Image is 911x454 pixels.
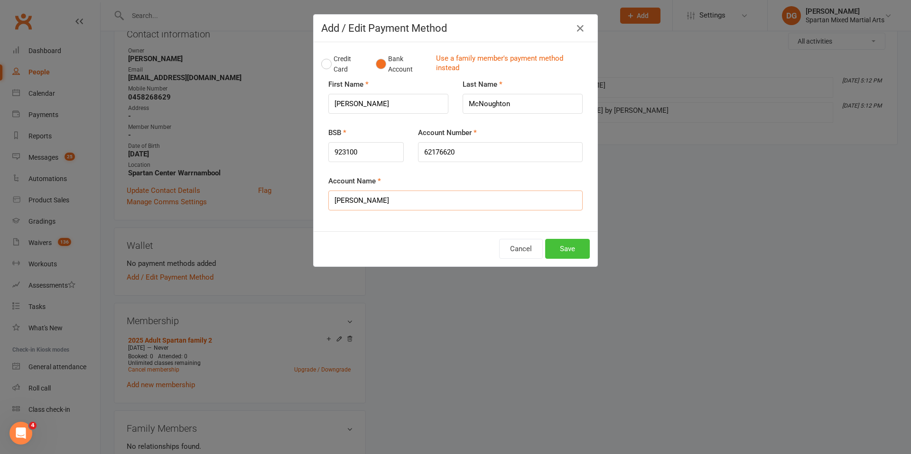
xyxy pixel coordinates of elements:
[573,21,588,36] button: Close
[328,127,346,138] label: BSB
[499,239,543,259] button: Cancel
[29,422,37,429] span: 4
[9,422,32,445] iframe: Intercom live chat
[328,142,404,162] input: NNNNNN
[321,50,366,79] button: Credit Card
[376,50,428,79] button: Bank Account
[436,54,585,75] a: Use a family member's payment method instead
[418,127,477,138] label: Account Number
[321,22,590,34] h4: Add / Edit Payment Method
[328,79,369,90] label: First Name
[328,175,381,187] label: Account Name
[545,239,590,259] button: Save
[463,79,502,90] label: Last Name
